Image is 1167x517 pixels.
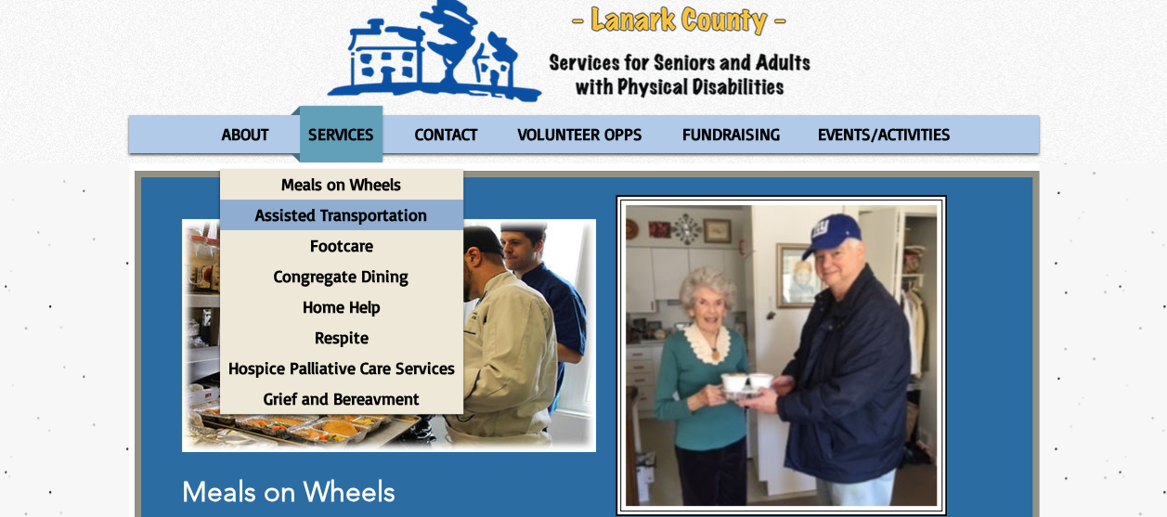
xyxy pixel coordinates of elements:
a: FUNDRAISING [665,106,796,162]
img: Peggy & Stephen.JPG [626,205,937,506]
a: Footcare [220,230,463,261]
a: Congregate Dining [220,261,463,291]
a: Grief and Bereavment [220,383,463,414]
p: ABOUT [214,106,277,162]
p: CONTACT [407,106,486,162]
p: Home Help [294,291,389,322]
p: Meals on Wheels [273,169,409,200]
a: Hospice Palliative Care Services [220,353,463,383]
span: Meals on Wheels [182,475,395,509]
p: FUNDRAISING [674,106,788,162]
nav: Site [129,106,1039,162]
p: Congregate Dining [266,261,417,291]
p: Assisted Transportation [247,200,435,230]
p: EVENTS/ACTIVITIES [810,106,959,162]
img: Hot MOW.jpg [182,219,596,452]
a: Assisted Transportation [220,200,463,230]
a: SERVICES [291,106,392,162]
a: Meals on Wheels [220,169,463,200]
a: EVENTS/ACTIVITIES [800,106,968,162]
a: Home Help [220,291,463,322]
p: Footcare [302,230,382,261]
a: VOLUNTEER OPPS [500,106,660,162]
p: SERVICES [300,106,383,162]
p: VOLUNTEER OPPS [510,106,651,162]
a: ABOUT [203,106,286,162]
a: CONTACT [396,106,496,162]
a: Respite [220,322,463,353]
p: Grief and Bereavment [255,383,428,414]
p: Respite [306,322,377,353]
